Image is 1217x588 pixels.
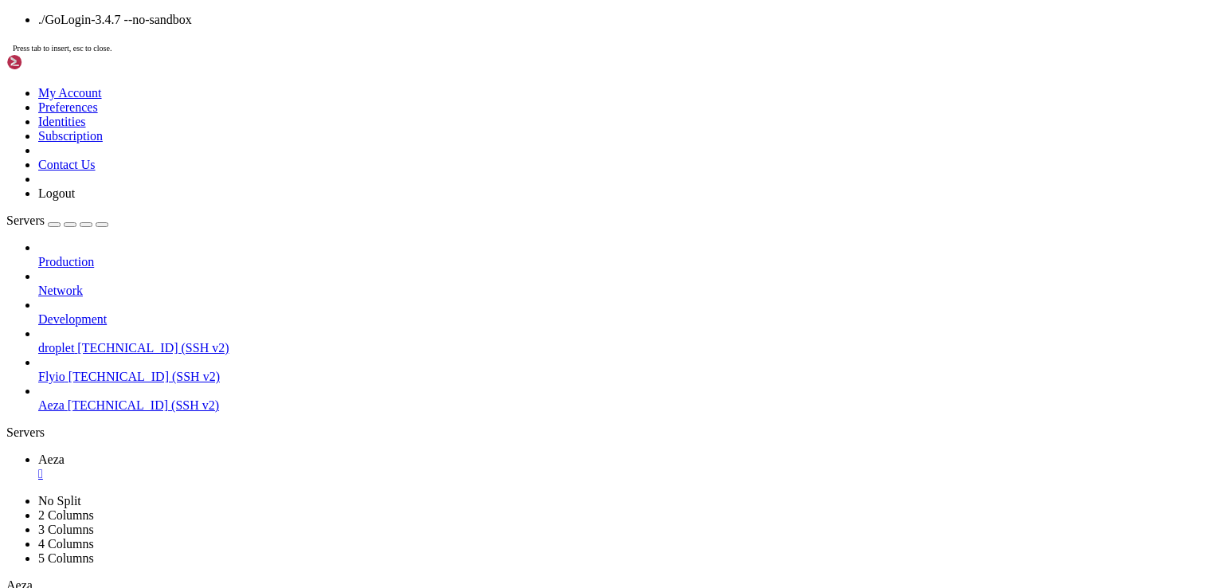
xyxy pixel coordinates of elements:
a: Development [38,312,1211,327]
x-row: dbus-svY8j4BWkK selkies_event1001.sock selkies_event1003.sock selkies_js1.sock selkies_js3.sock x... [6,210,1009,223]
x-row: root@d3f59fd351e3:~/Downloads# s [6,291,1009,304]
a: 2 Columns [38,508,94,522]
a: Flyio [TECHNICAL_ID] (SSH v2) [38,370,1211,384]
li: Aeza [TECHNICAL_ID] (SSH v2) [38,384,1211,413]
a: Aeza [TECHNICAL_ID] (SSH v2) [38,398,1211,413]
span: Aeza [38,453,65,466]
a: Servers [6,214,108,227]
span: Aeza [38,398,65,412]
li: droplet [TECHNICAL_ID] (SSH v2) [38,327,1211,355]
span: Production [38,255,94,269]
x-row: bash: cd: /tmp/appimage_extracted_47b70471afdf253b546d1da74be049ec: No such file or directory [6,115,1009,128]
div: Servers [6,425,1211,440]
x-row: root@d3f59fd351e3:~/Downloads# ./GoLogin-3.4.7 --no-sandbox [6,345,1009,359]
li: ./GoLogin-3.4.7 --no-sandbox [38,13,1211,27]
x-row: root@d3f59fd351e3:/# [6,47,1009,61]
a: Preferences [38,100,98,114]
span: [TECHNICAL_ID] (SSH v2) [68,370,220,383]
x-row: root@d3f59fd351e3:/tmp# cd .. [6,223,1009,237]
x-row: You might still be able to extract the contents of this AppImage [6,399,1009,413]
span: Press tab to insert, esc to close. [13,44,112,53]
a: Logout [38,186,75,200]
a: droplet [TECHNICAL_ID] (SSH v2) [38,341,1211,355]
x-row: app boot command defaults dev etc init lib64 media opt proc root sbin sys usr [6,142,1009,155]
x-row: root@d3f59fd351e3:/# cd tmp [6,169,1009,182]
a: No Split [38,494,81,508]
x-row: open dir error: No such file or directory [6,453,1009,467]
span: Flyio [38,370,65,383]
x-row: fuse: device not found, try 'modprobe fuse' first [6,359,1009,372]
x-row: bash: cd: Downloads: No such file or directory [6,250,1009,264]
a: Network [38,284,1211,298]
x-row: bin build_version config de-pid docker-mods home lib lsiopy mnt package proot-apps run srv tmp var [6,88,1009,101]
x-row: root@d3f59fd351e3:~/Downloads# ls [6,318,1009,331]
span: Development [38,312,107,326]
a: 5 Columns [38,551,94,565]
x-row: root@modernamount:~# docker exec -it brave /bin/bash [6,20,1009,33]
a: Subscription [38,129,103,143]
li: Production [38,241,1211,269]
x-row: root@d3f59fd351e3:/# cd Downloads [6,237,1009,250]
a: 3 Columns [38,523,94,536]
span: [TECHNICAL_ID] (SSH v2) [77,341,229,355]
a: Aeza [38,453,1211,481]
li: Network [38,269,1211,298]
li: Development [38,298,1211,327]
a: Production [38,255,1211,269]
a: My Account [38,86,102,100]
x-row: root@d3f59fd351e3:/# ls [6,128,1009,142]
x-row: root@d3f59fd351e3:/# cd /tmp/appimage_extracted_47b70471afdf253b546d1da74be049ec [6,101,1009,115]
x-row: bash: s: command not found [6,304,1009,318]
span: [TECHNICAL_ID] (SSH v2) [68,398,219,412]
x-row: root@d3f59fd351e3:/# ls [6,61,1009,74]
x-row: GoLogin-3.4.7 gologin.tar [6,331,1009,345]
x-row: root@d3f59fd351e3:/tmp# ls [6,182,1009,196]
x-row: root@d3f59fd351e3:~# cd Downloads [6,277,1009,291]
li: Flyio [TECHNICAL_ID] (SSH v2) [38,355,1211,384]
x-row: Cannot mount AppImage, please check your FUSE setup. [6,386,1009,399]
a: 4 Columns [38,537,94,551]
span: droplet [38,341,74,355]
x-row: 3000-3001/tcp brave [6,6,1009,20]
span: Servers [6,214,45,227]
x-row: dbus-q1fyP2NiU9 selkies_event1000.sock selkies_event1002.sock selkies_js0.sock selkies_js2.sock s... [6,196,1009,210]
span: Network [38,284,83,297]
a:  [38,467,1211,481]
img: Shellngn [6,54,98,70]
x-row: if you run it with the --appimage-extract option. [6,413,1009,426]
x-row: root@d3f59fd351e3:~/Downloads# [6,467,1009,480]
x-row: app boot command defaults dev etc init lib64 media opt proc root sbin sys usr [6,74,1009,88]
a: Contact Us [38,158,96,171]
div: (31, 34) [214,467,221,480]
x-row: bin build_version config de-pid docker-mods home lib lsiopy mnt package proot-apps run srv tmp var [6,155,1009,169]
x-row: for more information [6,440,1009,453]
x-row: See [URL][DOMAIN_NAME] [6,426,1009,440]
x-row: root@d3f59fd351e3:/# cd config [6,264,1009,277]
a: Identities [38,115,86,128]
